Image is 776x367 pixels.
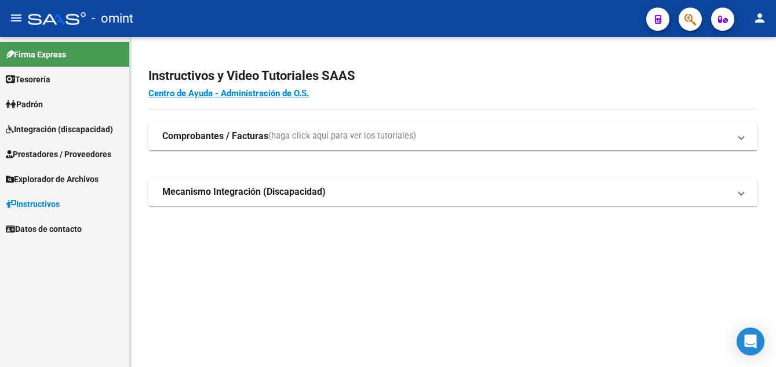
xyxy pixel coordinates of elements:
mat-icon: menu [9,11,23,25]
strong: Mecanismo Integración (Discapacidad) [162,186,326,198]
span: Firma Express [6,48,66,61]
h2: Instructivos y Video Tutoriales SAAS [148,65,757,87]
mat-expansion-panel-header: Mecanismo Integración (Discapacidad) [148,178,757,206]
span: Prestadores / Proveedores [6,148,111,161]
span: (haga click aquí para ver los tutoriales) [268,130,416,143]
strong: Comprobantes / Facturas [162,130,268,143]
span: Integración (discapacidad) [6,123,113,136]
span: Instructivos [6,198,60,210]
span: Padrón [6,98,43,111]
span: Tesorería [6,73,50,86]
span: - omint [92,6,133,31]
span: Datos de contacto [6,223,82,235]
mat-expansion-panel-header: Comprobantes / Facturas(haga click aquí para ver los tutoriales) [148,122,757,150]
span: Explorador de Archivos [6,173,99,186]
mat-icon: person [753,11,767,25]
div: Open Intercom Messenger [737,328,764,355]
a: Centro de Ayuda - Administración de O.S. [148,88,309,99]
